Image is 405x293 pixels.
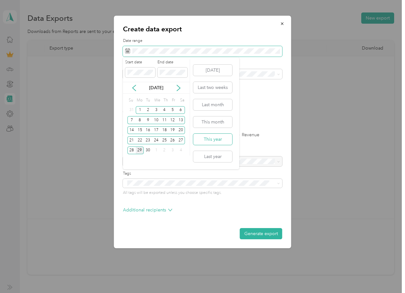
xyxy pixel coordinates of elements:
button: This month [193,116,232,128]
div: 5 [169,106,177,114]
div: 31 [127,106,136,114]
div: 1 [152,146,160,154]
div: 28 [127,146,136,154]
div: Mo [136,96,143,105]
div: 9 [144,116,152,124]
button: [DATE] [193,65,232,76]
div: 8 [136,116,144,124]
div: 24 [152,136,160,144]
div: 11 [160,116,169,124]
div: 12 [169,116,177,124]
label: Tags [123,171,282,177]
div: 29 [136,146,144,154]
div: 21 [127,136,136,144]
div: 20 [177,126,185,134]
label: Date range [123,38,282,44]
button: Last two weeks [193,82,232,93]
div: 14 [127,126,136,134]
div: We [153,96,160,105]
div: 16 [144,126,152,134]
div: 3 [152,106,160,114]
div: 10 [152,116,160,124]
label: End date [157,59,187,65]
div: 13 [177,116,185,124]
div: 1 [136,106,144,114]
div: 2 [144,106,152,114]
label: Start date [125,59,155,65]
div: 19 [169,126,177,134]
button: Last year [193,151,232,162]
button: Last month [193,99,232,110]
div: 4 [160,106,169,114]
p: [DATE] [143,84,170,91]
div: Fr [171,96,177,105]
div: 25 [160,136,169,144]
div: 27 [177,136,185,144]
p: Additional recipients [123,207,172,213]
div: 6 [177,106,185,114]
iframe: Everlance-gr Chat Button Frame [369,257,405,293]
div: 15 [136,126,144,134]
div: 23 [144,136,152,144]
div: 22 [136,136,144,144]
button: Generate export [240,228,282,239]
div: 3 [169,146,177,154]
div: Su [127,96,134,105]
p: All tags will be exported unless you choose specific tags. [123,190,282,196]
p: Create data export [123,25,282,34]
div: 2 [160,146,169,154]
div: 7 [127,116,136,124]
div: 30 [144,146,152,154]
div: 26 [169,136,177,144]
div: 17 [152,126,160,134]
div: Sa [179,96,185,105]
div: 18 [160,126,169,134]
div: Tu [145,96,151,105]
div: Th [163,96,169,105]
button: This year [193,134,232,145]
div: 4 [177,146,185,154]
